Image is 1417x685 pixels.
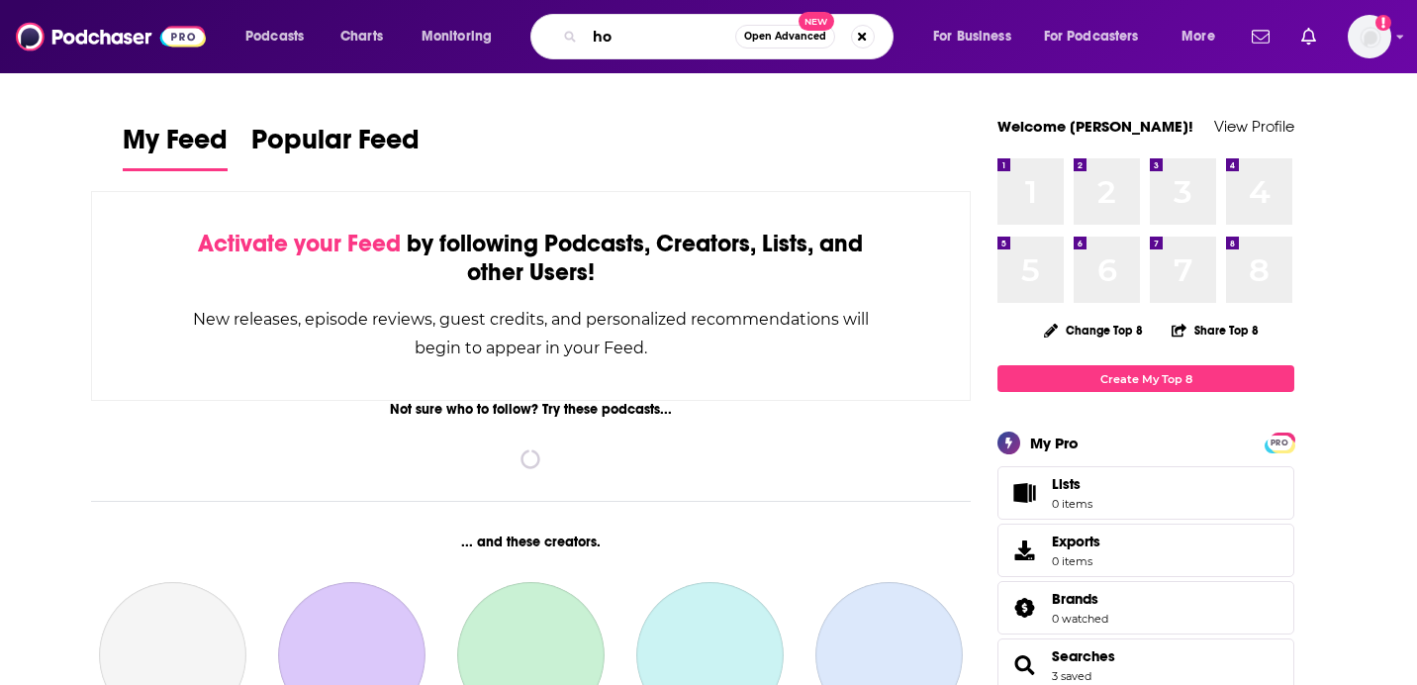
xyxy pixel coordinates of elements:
span: Charts [340,23,383,50]
span: Popular Feed [251,123,420,168]
a: Show notifications dropdown [1293,20,1324,53]
button: Open AdvancedNew [735,25,835,49]
a: View Profile [1214,117,1294,136]
a: Popular Feed [251,123,420,171]
span: More [1181,23,1215,50]
a: Show notifications dropdown [1244,20,1277,53]
button: Change Top 8 [1032,318,1155,342]
div: Not sure who to follow? Try these podcasts... [91,401,971,418]
span: For Podcasters [1044,23,1139,50]
span: New [799,12,834,31]
a: Searches [1004,651,1044,679]
a: Brands [1004,594,1044,622]
button: open menu [232,21,330,52]
span: Monitoring [422,23,492,50]
span: Podcasts [245,23,304,50]
span: Brands [997,581,1294,635]
span: Activate your Feed [198,229,401,258]
span: 0 items [1052,497,1092,511]
button: Show profile menu [1348,15,1391,58]
span: PRO [1268,436,1291,450]
span: 0 items [1052,554,1100,568]
a: Exports [997,524,1294,577]
a: 0 watched [1052,612,1108,626]
a: Create My Top 8 [997,365,1294,392]
a: My Feed [123,123,228,171]
div: Search podcasts, credits, & more... [549,14,912,59]
span: Lists [1052,475,1081,493]
span: Open Advanced [744,32,826,42]
a: Welcome [PERSON_NAME]! [997,117,1193,136]
span: For Business [933,23,1011,50]
input: Search podcasts, credits, & more... [585,21,735,52]
span: Brands [1052,590,1098,608]
div: My Pro [1030,434,1079,452]
img: Podchaser - Follow, Share and Rate Podcasts [16,18,206,55]
button: open menu [408,21,518,52]
button: open menu [919,21,1036,52]
span: Exports [1052,533,1100,550]
span: Lists [1052,475,1092,493]
a: PRO [1268,435,1291,449]
div: New releases, episode reviews, guest credits, and personalized recommendations will begin to appe... [191,305,871,362]
button: Share Top 8 [1171,311,1260,349]
div: ... and these creators. [91,534,971,550]
button: open menu [1168,21,1240,52]
a: Charts [328,21,395,52]
span: My Feed [123,123,228,168]
span: Logged in as jciarczynski [1348,15,1391,58]
a: Lists [997,466,1294,520]
div: by following Podcasts, Creators, Lists, and other Users! [191,230,871,287]
svg: Add a profile image [1375,15,1391,31]
img: User Profile [1348,15,1391,58]
span: Exports [1004,537,1044,564]
a: Searches [1052,647,1115,665]
a: Brands [1052,590,1108,608]
span: Lists [1004,479,1044,507]
button: open menu [1031,21,1168,52]
a: 3 saved [1052,669,1091,683]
